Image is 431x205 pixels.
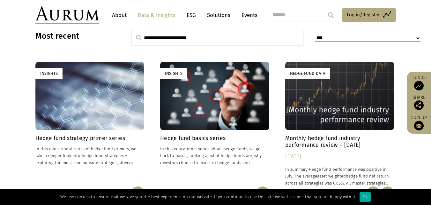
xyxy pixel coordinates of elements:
[367,186,380,199] img: Share this post
[285,152,394,161] div: [DATE]
[414,121,424,130] img: Sign up to our newsletter
[347,11,380,19] span: Log in/Register
[381,186,394,199] img: Download Article
[135,9,179,21] a: Data & Insights
[410,115,428,130] a: Sign up
[160,146,269,166] p: In this educational series about hedge funds, we go back to basics, looking at what hedge funds a...
[35,146,145,166] p: In this educational series of hedge fund primers, we take a deeper look into hedge fund strategie...
[35,31,115,41] h3: Most recent
[414,81,424,91] img: Access Funds
[131,186,144,199] img: Share this post
[414,100,424,110] img: Share this post
[285,166,394,186] p: In summary Hedge fund performance was positive in July. The average hedge fund net return across ...
[160,62,269,186] a: Insights Hedge fund basics series In this educational series about hedge funds, we go back to bas...
[35,68,63,79] div: Insights
[238,9,257,21] a: Events
[183,9,199,21] a: ESG
[109,9,130,21] a: About
[160,68,187,79] div: Insights
[410,95,428,110] div: Share
[360,192,371,202] div: Ok
[35,135,145,142] h4: Hedge fund strategy primer series
[160,135,269,142] h4: Hedge fund basics series
[285,62,394,186] a: Hedge Fund Data Monthly hedge fund industry performance review – [DATE] [DATE] In summary Hedge f...
[410,75,428,91] a: Funds
[256,186,269,199] img: Share this post
[35,6,99,24] img: Aurum
[285,68,330,79] div: Hedge Fund Data
[342,8,396,22] a: Log in/Register
[285,135,394,148] h4: Monthly hedge fund industry performance review – [DATE]
[324,9,337,21] input: Submit
[90,160,117,165] span: sub-strategies
[204,9,234,21] a: Solutions
[35,62,145,186] a: Insights Hedge fund strategy primer series In this educational series of hedge fund primers, we t...
[317,174,346,178] span: asset-weighted
[136,35,142,41] img: search.svg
